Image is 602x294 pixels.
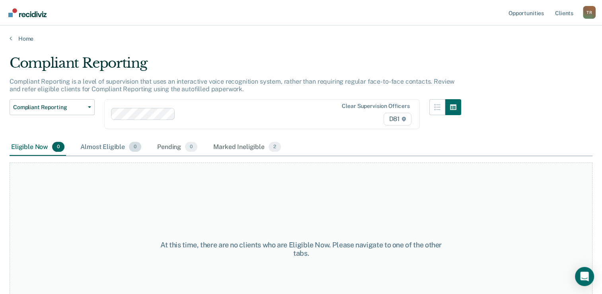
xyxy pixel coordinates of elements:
[583,6,596,19] div: T R
[10,99,95,115] button: Compliant Reporting
[384,113,411,125] span: D81
[575,267,594,286] div: Open Intercom Messenger
[10,35,592,42] a: Home
[10,78,454,93] p: Compliant Reporting is a level of supervision that uses an interactive voice recognition system, ...
[52,142,64,152] span: 0
[212,139,282,156] div: Marked Ineligible2
[8,8,47,17] img: Recidiviz
[156,139,199,156] div: Pending0
[129,142,141,152] span: 0
[342,103,409,110] div: Clear supervision officers
[156,241,447,258] div: At this time, there are no clients who are Eligible Now. Please navigate to one of the other tabs.
[10,139,66,156] div: Eligible Now0
[13,104,85,111] span: Compliant Reporting
[583,6,596,19] button: Profile dropdown button
[79,139,143,156] div: Almost Eligible0
[10,55,461,78] div: Compliant Reporting
[185,142,197,152] span: 0
[269,142,281,152] span: 2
